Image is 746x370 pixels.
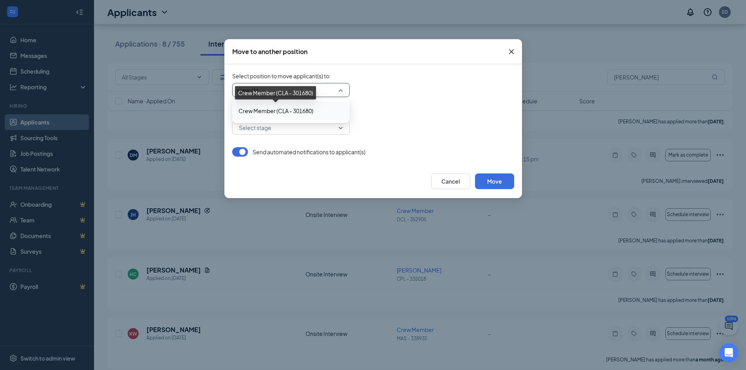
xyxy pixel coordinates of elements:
[475,173,514,189] button: Move
[431,173,470,189] button: Cancel
[253,148,365,156] span: Send automated notifications to applicant(s)
[232,47,307,56] div: Move to another position
[238,106,313,115] span: Crew Member (CLA - 301680)
[235,86,316,99] div: Crew Member (CLA - 301680)
[232,110,514,117] span: Select stage to move applicant(s) to :
[232,72,514,80] span: Select position to move applicant(s) to :
[501,39,522,64] button: Close
[719,343,738,362] div: Open Intercom Messenger
[507,47,516,56] svg: Cross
